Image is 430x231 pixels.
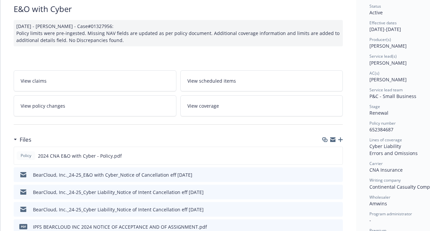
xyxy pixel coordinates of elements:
span: Carrier [369,161,383,166]
span: AC(s) [369,70,379,76]
span: Writing company [369,177,401,183]
span: pdf [19,224,27,229]
button: preview file [334,223,340,230]
div: BearCloud, Inc._24-25_Cyber Liability_Notice of Intent Cancellation eff [DATE] [33,189,204,196]
h3: Files [20,135,31,144]
span: Active [369,9,383,16]
span: Amwins [369,200,387,207]
span: Program administrator [369,211,412,217]
button: download file [323,189,329,196]
span: Wholesaler [369,194,390,200]
button: download file [323,171,329,178]
div: Files [14,135,31,144]
div: BearCloud, Inc._24-25_E&O with Cyber_Notice of Cancellation eff [DATE] [33,171,192,178]
span: Producer(s) [369,37,391,42]
span: View scheduled items [187,77,236,84]
a: View policy changes [14,95,176,116]
span: Lines of coverage [369,137,402,143]
button: preview file [334,152,340,159]
button: download file [323,223,329,230]
div: IPFS BEARCLOUD INC 2024 NOTICE OF ACCEPTANCE AND OF ASSIGNMENT.pdf [33,223,207,230]
button: preview file [334,206,340,213]
div: BearCloud, Inc._24-25_Cyber Liability_Notice of Intent Cancellation eff [DATE] [33,206,204,213]
span: Service lead team [369,87,403,93]
span: Effective dates [369,20,397,26]
span: P&C - Small Business [369,93,416,99]
span: 652384687 [369,126,393,133]
span: Stage [369,104,380,109]
span: [PERSON_NAME] [369,76,407,83]
span: Policy [19,153,33,159]
span: Status [369,3,381,9]
button: preview file [334,189,340,196]
span: View policy changes [21,102,65,109]
span: Service lead(s) [369,53,397,59]
div: [DATE] - [PERSON_NAME] - Case#01327956: Policy limits were pre-ingested. Missing NAV fields are u... [14,20,343,46]
span: 2024 CNA E&O with Cyber - Policy.pdf [38,152,122,159]
span: Renewal [369,110,388,116]
span: - [369,217,371,223]
span: View claims [21,77,47,84]
a: View coverage [180,95,343,116]
span: View coverage [187,102,219,109]
span: [PERSON_NAME] [369,43,407,49]
span: [PERSON_NAME] [369,60,407,66]
div: E&O with Cyber [14,3,343,15]
button: download file [323,206,329,213]
span: Policy number [369,120,396,126]
a: View scheduled items [180,70,343,91]
span: CNA Insurance [369,167,403,173]
a: View claims [14,70,176,91]
button: download file [323,152,328,159]
button: preview file [334,171,340,178]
